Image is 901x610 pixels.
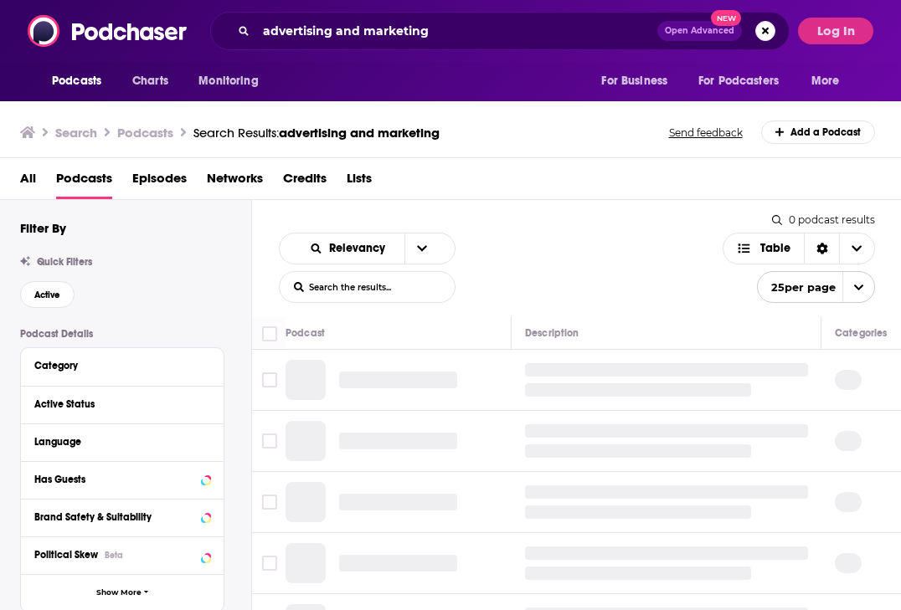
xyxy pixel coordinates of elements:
[56,165,112,199] a: Podcasts
[657,21,742,41] button: Open AdvancedNew
[758,274,836,300] span: 25 per page
[590,65,688,97] button: open menu
[279,125,440,141] span: advertising and marketing
[760,243,790,254] span: Table
[711,10,741,26] span: New
[687,65,803,97] button: open menu
[262,495,277,510] span: Toggle select row
[723,233,876,264] button: Choose View
[804,233,839,264] div: Sort Direction
[347,165,372,199] a: Lists
[34,469,210,490] button: Has Guests
[52,69,101,93] span: Podcasts
[761,120,876,144] a: Add a Podcast
[34,393,210,414] button: Active Status
[20,328,224,340] p: Podcast Details
[757,271,875,303] button: open menu
[664,126,748,140] button: Send feedback
[262,372,277,387] span: Toggle select row
[262,433,277,449] span: Toggle select row
[96,588,142,597] span: Show More
[800,65,861,97] button: open menu
[34,511,196,523] div: Brand Safety & Suitability
[34,506,210,527] button: Brand Safety & Suitability
[28,15,188,47] img: Podchaser - Follow, Share and Rate Podcasts
[193,125,440,141] a: Search Results:advertising and marketing
[329,243,391,254] span: Relevancy
[34,398,199,410] div: Active Status
[34,436,199,448] div: Language
[37,256,92,268] span: Quick Filters
[55,125,97,141] h3: Search
[20,281,75,308] button: Active
[34,290,60,300] span: Active
[295,243,404,254] button: open menu
[525,323,579,343] div: Description
[20,220,66,236] h2: Filter By
[34,474,196,485] div: Has Guests
[262,556,277,571] span: Toggle select row
[286,323,325,343] div: Podcast
[665,27,734,35] span: Open Advanced
[34,360,199,372] div: Category
[193,125,440,141] div: Search Results:
[34,544,210,565] button: Political SkewBeta
[34,431,210,452] button: Language
[121,65,178,97] a: Charts
[256,18,657,44] input: Search podcasts, credits, & more...
[198,69,258,93] span: Monitoring
[207,165,263,199] a: Networks
[187,65,280,97] button: open menu
[132,69,168,93] span: Charts
[40,65,123,97] button: open menu
[283,165,327,199] a: Credits
[404,233,440,264] button: open menu
[34,355,210,376] button: Category
[34,549,98,561] span: Political Skew
[105,550,123,561] div: Beta
[117,125,173,141] h3: Podcasts
[601,69,667,93] span: For Business
[772,213,875,226] div: 0 podcast results
[132,165,187,199] a: Episodes
[210,12,790,50] div: Search podcasts, credits, & more...
[20,165,36,199] a: All
[279,233,456,264] h2: Choose List sort
[835,323,887,343] div: Categories
[698,69,779,93] span: For Podcasters
[811,69,840,93] span: More
[798,18,873,44] button: Log In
